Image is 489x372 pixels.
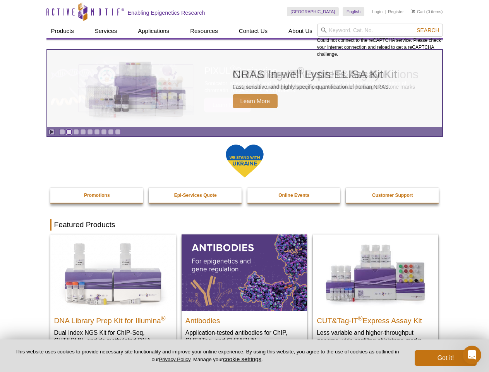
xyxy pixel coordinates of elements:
[287,7,339,16] a: [GEOGRAPHIC_DATA]
[185,24,223,38] a: Resources
[388,9,404,14] a: Register
[223,356,261,362] button: cookie settings
[54,329,172,352] p: Dual Index NGS Kit for ChIP-Seq, CUT&RUN, and ds methylated DNA assays.
[385,7,386,16] li: |
[372,193,413,198] strong: Customer Support
[108,129,114,135] a: Go to slide 8
[346,188,439,203] a: Customer Support
[133,24,174,38] a: Applications
[49,129,55,135] a: Toggle autoplay
[358,315,363,321] sup: ®
[417,27,439,33] span: Search
[174,193,217,198] strong: Epi-Services Quote
[343,7,364,16] a: English
[313,234,438,310] img: CUT&Tag-IT® Express Assay Kit
[46,24,79,38] a: Products
[47,50,442,127] a: NRAS In-well Lysis ELISA Kit NRAS In-well Lysis ELISA Kit Fast, sensitive, and highly specific qu...
[47,50,442,127] article: NRAS In-well Lysis ELISA Kit
[50,188,144,203] a: Promotions
[50,234,176,360] a: DNA Library Prep Kit for Illumina DNA Library Prep Kit for Illumina® Dual Index NGS Kit for ChIP-...
[78,62,194,115] img: NRAS In-well Lysis ELISA Kit
[234,24,272,38] a: Contact Us
[372,9,383,14] a: Login
[94,129,100,135] a: Go to slide 6
[182,234,307,310] img: All Antibodies
[412,9,415,13] img: Your Cart
[182,234,307,352] a: All Antibodies Antibodies Application-tested antibodies for ChIP, CUT&Tag, and CUT&RUN.
[54,313,172,325] h2: DNA Library Prep Kit for Illumina
[161,315,166,321] sup: ®
[317,313,434,325] h2: CUT&Tag-IT Express Assay Kit
[159,356,190,362] a: Privacy Policy
[233,69,390,80] h2: NRAS In-well Lysis ELISA Kit
[101,129,107,135] a: Go to slide 7
[317,24,443,37] input: Keyword, Cat. No.
[412,9,425,14] a: Cart
[463,346,481,364] iframe: Intercom live chat
[66,129,72,135] a: Go to slide 2
[12,348,402,363] p: This website uses cookies to provide necessary site functionality and improve your online experie...
[415,350,477,366] button: Got it!
[80,129,86,135] a: Go to slide 4
[233,94,278,108] span: Learn More
[185,329,303,344] p: Application-tested antibodies for ChIP, CUT&Tag, and CUT&RUN.
[284,24,317,38] a: About Us
[412,7,443,16] li: (0 items)
[149,188,242,203] a: Epi-Services Quote
[90,24,122,38] a: Services
[233,83,390,90] p: Fast, sensitive, and highly specific quantification of human NRAS.
[50,219,439,231] h2: Featured Products
[225,144,264,178] img: We Stand With Ukraine
[247,188,341,203] a: Online Events
[59,129,65,135] a: Go to slide 1
[317,24,443,58] div: Could not connect to the reCAPTCHA service. Please check your internet connection and reload to g...
[115,129,121,135] a: Go to slide 9
[278,193,309,198] strong: Online Events
[185,313,303,325] h2: Antibodies
[317,329,434,344] p: Less variable and higher-throughput genome-wide profiling of histone marks​.
[84,193,110,198] strong: Promotions
[414,27,441,34] button: Search
[87,129,93,135] a: Go to slide 5
[50,234,176,310] img: DNA Library Prep Kit for Illumina
[73,129,79,135] a: Go to slide 3
[128,9,205,16] h2: Enabling Epigenetics Research
[313,234,438,352] a: CUT&Tag-IT® Express Assay Kit CUT&Tag-IT®Express Assay Kit Less variable and higher-throughput ge...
